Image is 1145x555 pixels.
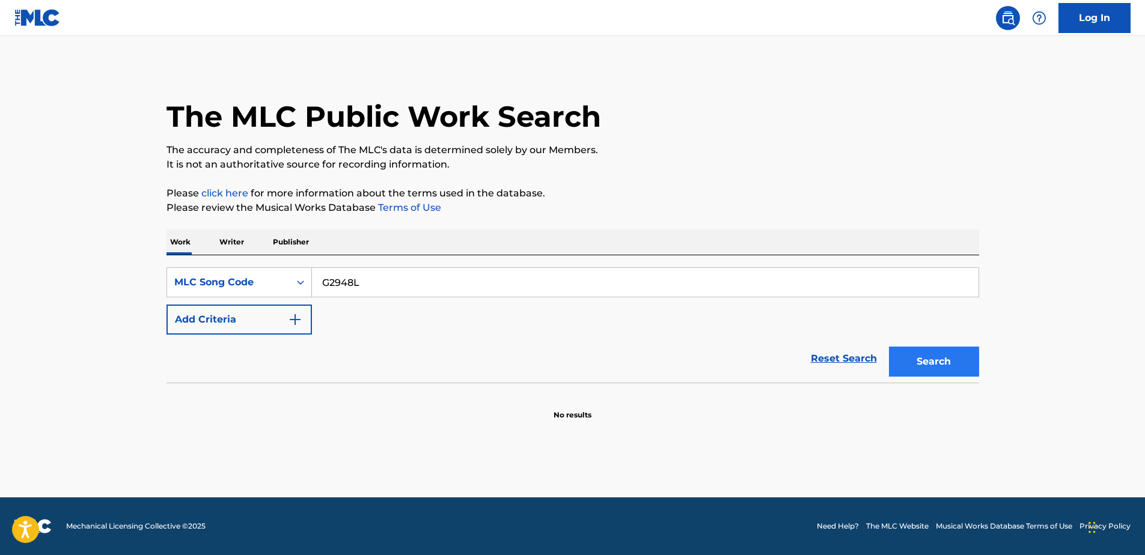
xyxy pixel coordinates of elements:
span: Mechanical Licensing Collective © 2025 [66,521,206,532]
a: Log In [1058,3,1131,33]
div: Drag [1089,509,1096,545]
button: Add Criteria [166,305,312,335]
p: Please for more information about the terms used in the database. [166,186,979,201]
h1: The MLC Public Work Search [166,99,601,135]
a: click here [201,187,248,199]
img: search [1001,11,1015,25]
a: Musical Works Database Terms of Use [936,521,1072,532]
a: Public Search [996,6,1020,30]
p: Writer [216,229,248,255]
p: Work [166,229,194,255]
a: Privacy Policy [1079,521,1131,532]
a: Reset Search [805,345,883,372]
iframe: Chat Widget [1085,497,1145,555]
form: Search Form [166,267,979,383]
img: 9d2ae6d4665cec9f34b9.svg [288,312,302,327]
p: The accuracy and completeness of The MLC's data is determined solely by our Members. [166,143,979,157]
button: Search [889,347,979,377]
div: MLC Song Code [174,275,282,290]
div: Help [1027,6,1051,30]
img: MLC Logo [14,9,61,26]
p: It is not an authoritative source for recording information. [166,157,979,172]
p: No results [554,395,591,420]
a: Need Help? [817,521,859,532]
p: Please review the Musical Works Database [166,201,979,215]
img: help [1032,11,1046,25]
img: logo [14,519,52,533]
a: The MLC Website [866,521,929,532]
a: Terms of Use [376,202,441,213]
p: Publisher [269,229,313,255]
